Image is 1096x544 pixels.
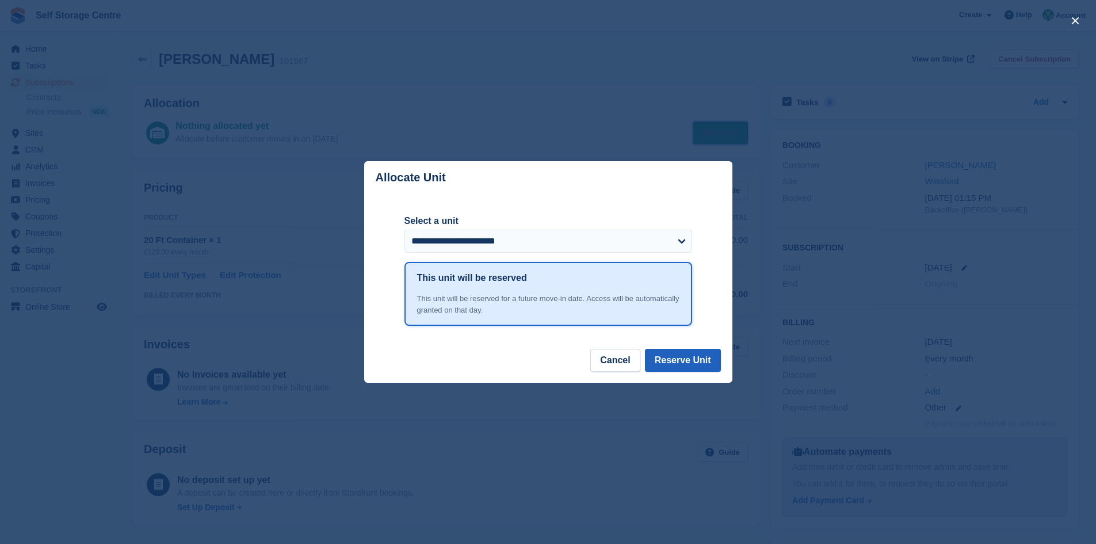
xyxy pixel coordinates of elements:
div: This unit will be reserved for a future move-in date. Access will be automatically granted on tha... [417,293,679,315]
button: Cancel [590,349,640,372]
button: Reserve Unit [645,349,721,372]
label: Select a unit [404,214,692,228]
p: Allocate Unit [376,171,446,184]
button: close [1066,12,1084,30]
h1: This unit will be reserved [417,271,527,285]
